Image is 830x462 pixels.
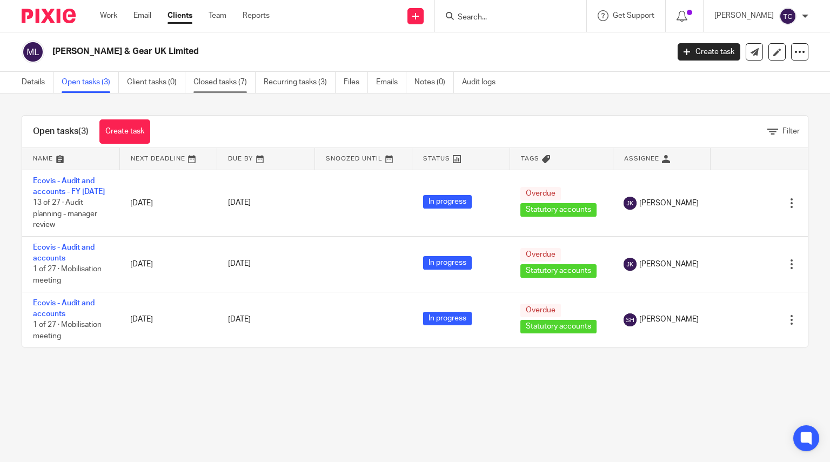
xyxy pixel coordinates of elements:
[33,126,89,137] h1: Open tasks
[78,127,89,136] span: (3)
[521,156,539,162] span: Tags
[782,128,800,135] span: Filter
[99,119,150,144] a: Create task
[133,10,151,21] a: Email
[33,177,105,196] a: Ecovis - Audit and accounts - FY [DATE]
[209,10,226,21] a: Team
[33,322,102,340] span: 1 of 27 · Mobilisation meeting
[520,304,561,317] span: Overdue
[326,156,383,162] span: Snoozed Until
[423,312,472,325] span: In progress
[193,72,256,93] a: Closed tasks (7)
[639,198,699,209] span: [PERSON_NAME]
[624,258,637,271] img: svg%3E
[127,72,185,93] a: Client tasks (0)
[457,13,554,23] input: Search
[228,199,251,207] span: [DATE]
[33,244,95,262] a: Ecovis - Audit and accounts
[376,72,406,93] a: Emails
[264,72,336,93] a: Recurring tasks (3)
[228,260,251,268] span: [DATE]
[639,314,699,325] span: [PERSON_NAME]
[520,320,597,333] span: Statutory accounts
[520,187,561,200] span: Overdue
[624,197,637,210] img: svg%3E
[22,41,44,63] img: svg%3E
[228,316,251,323] span: [DATE]
[119,236,217,292] td: [DATE]
[678,43,740,61] a: Create task
[344,72,368,93] a: Files
[462,72,504,93] a: Audit logs
[119,292,217,347] td: [DATE]
[33,299,95,318] a: Ecovis - Audit and accounts
[423,156,450,162] span: Status
[423,256,472,270] span: In progress
[168,10,192,21] a: Clients
[520,203,597,217] span: Statutory accounts
[62,72,119,93] a: Open tasks (3)
[100,10,117,21] a: Work
[423,195,472,209] span: In progress
[22,72,53,93] a: Details
[639,259,699,270] span: [PERSON_NAME]
[33,266,102,285] span: 1 of 27 · Mobilisation meeting
[243,10,270,21] a: Reports
[52,46,540,57] h2: [PERSON_NAME] & Gear UK Limited
[520,248,561,262] span: Overdue
[714,10,774,21] p: [PERSON_NAME]
[119,170,217,236] td: [DATE]
[414,72,454,93] a: Notes (0)
[779,8,796,25] img: svg%3E
[624,313,637,326] img: svg%3E
[613,12,654,19] span: Get Support
[33,199,97,229] span: 13 of 27 · Audit planning - manager review
[22,9,76,23] img: Pixie
[520,264,597,278] span: Statutory accounts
